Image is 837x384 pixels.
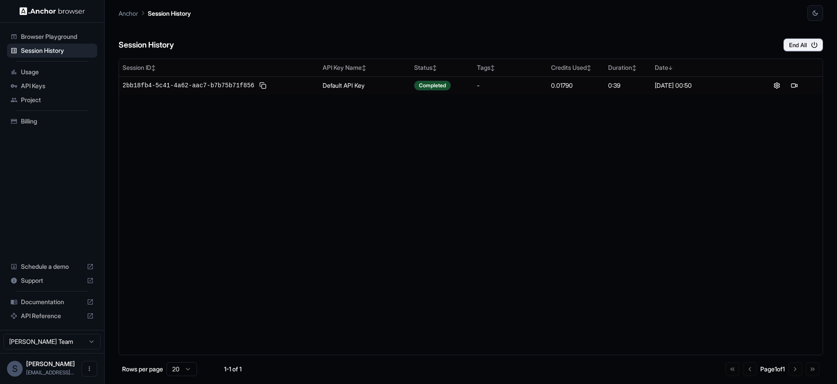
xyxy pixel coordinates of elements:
span: Session History [21,46,94,55]
span: ↕ [632,65,636,71]
div: Page 1 of 1 [760,365,785,374]
p: Anchor [119,9,138,18]
div: Usage [7,65,97,79]
div: S [7,361,23,377]
span: 2bb18fb4-5c41-4a62-aac7-b7b75b71f856 [122,81,254,90]
span: API Keys [21,82,94,90]
span: ↓ [668,65,673,71]
div: API Keys [7,79,97,93]
span: ↕ [587,65,591,71]
div: - [477,81,544,90]
span: Documentation [21,298,83,306]
span: Usage [21,68,94,76]
span: Sammy [26,360,75,367]
div: API Reference [7,309,97,323]
div: Support [7,274,97,288]
div: 0:39 [608,81,647,90]
div: 1-1 of 1 [211,365,255,374]
div: Duration [608,63,647,72]
div: Credits Used [551,63,601,72]
span: Support [21,276,83,285]
div: [DATE] 00:50 [655,81,745,90]
div: 0.01790 [551,81,601,90]
span: ↕ [432,65,437,71]
div: Session History [7,44,97,58]
button: End All [783,38,823,51]
div: Session ID [122,63,316,72]
div: Documentation [7,295,97,309]
span: Browser Playground [21,32,94,41]
span: ↕ [362,65,366,71]
span: ↕ [151,65,156,71]
div: Browser Playground [7,30,97,44]
button: Open menu [82,361,97,377]
p: Rows per page [122,365,163,374]
h6: Session History [119,39,174,51]
div: Schedule a demo [7,260,97,274]
div: Status [414,63,470,72]
span: Billing [21,117,94,126]
div: Project [7,93,97,107]
span: API Reference [21,312,83,320]
nav: breadcrumb [119,8,191,18]
div: Billing [7,114,97,128]
p: Session History [148,9,191,18]
div: Tags [477,63,544,72]
td: Default API Key [319,76,411,94]
span: Project [21,96,94,104]
div: Completed [414,81,451,90]
span: Schedule a demo [21,262,83,271]
img: Anchor Logo [20,7,85,15]
span: sawischa@gmail.com [26,369,74,376]
div: API Key Name [323,63,407,72]
div: Date [655,63,745,72]
span: ↕ [490,65,495,71]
